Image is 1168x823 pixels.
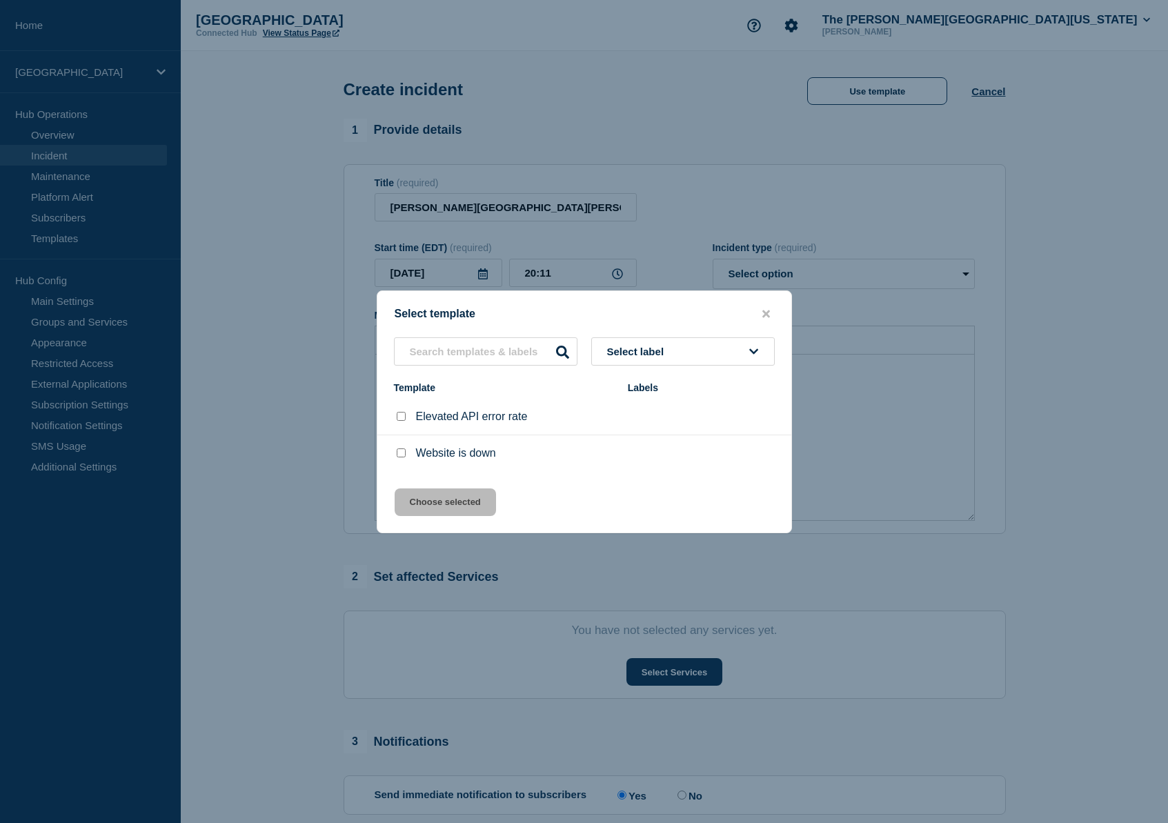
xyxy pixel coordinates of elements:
input: Elevated API error rate checkbox [397,412,406,421]
button: close button [758,308,774,321]
button: Select label [591,337,775,366]
input: Search templates & labels [394,337,577,366]
p: Website is down [416,447,496,459]
span: Select label [607,346,670,357]
div: Labels [628,382,775,393]
button: Choose selected [395,488,496,516]
div: Template [394,382,614,393]
p: Elevated API error rate [416,410,528,423]
input: Website is down checkbox [397,448,406,457]
div: Select template [377,308,791,321]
